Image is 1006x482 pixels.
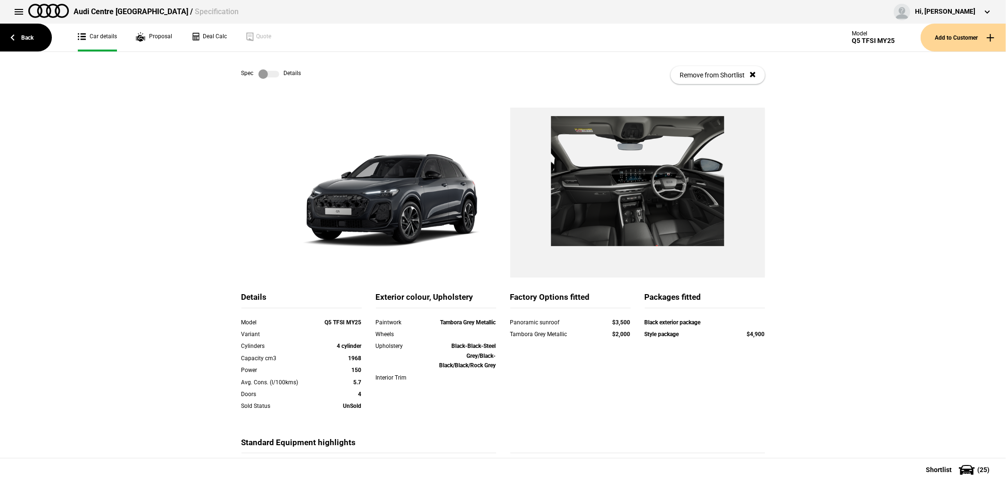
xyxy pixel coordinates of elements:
div: Model [852,30,895,37]
strong: Tambora Grey Metallic [441,319,496,326]
div: Power [241,365,314,375]
a: Proposal [136,24,172,51]
div: Exterior colour, Upholstery [376,292,496,308]
div: Packages fitted [645,292,765,308]
div: Audi Centre [GEOGRAPHIC_DATA] / [74,7,239,17]
strong: Q5 TFSI MY25 [325,319,362,326]
div: Model [241,318,314,327]
div: Capacity cm3 [241,354,314,363]
strong: 4 cylinder [337,343,362,349]
img: audi.png [28,4,69,18]
div: Upholstery [376,341,424,351]
strong: $4,900 [747,331,765,338]
button: Add to Customer [921,24,1006,51]
div: Wheels [376,330,424,339]
div: Spec Details [241,69,301,79]
a: Car details [78,24,117,51]
div: Standard Equipment highlights [241,437,496,454]
strong: $2,000 [613,331,631,338]
span: Shortlist [926,466,952,473]
strong: Black-Black-Steel Grey/Black-Black/Black/Rock Grey [440,343,496,369]
div: Tambora Grey Metallic [510,330,595,339]
strong: $3,500 [613,319,631,326]
button: Shortlist(25) [912,458,1006,482]
div: Q5 TFSI MY25 [852,37,895,45]
div: Cylinders [241,341,314,351]
div: Variant [241,330,314,339]
strong: UnSold [343,403,362,409]
strong: 4 [358,391,362,397]
strong: 150 [352,367,362,373]
span: ( 25 ) [977,466,989,473]
span: Specification [195,7,239,16]
strong: Black exterior package [645,319,701,326]
div: Hi, [PERSON_NAME] [915,7,975,17]
button: Remove from Shortlist [671,66,765,84]
div: Interior Trim [376,373,424,382]
strong: Style package [645,331,679,338]
div: Factory Options fitted [510,292,631,308]
div: Panoramic sunroof [510,318,595,327]
div: Details [241,292,362,308]
div: Paintwork [376,318,424,327]
strong: 5.7 [354,379,362,386]
a: Deal Calc [191,24,227,51]
div: Doors [241,389,314,399]
strong: 1968 [349,355,362,362]
div: Sold Status [241,401,314,411]
div: Avg. Cons. (l/100kms) [241,378,314,387]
